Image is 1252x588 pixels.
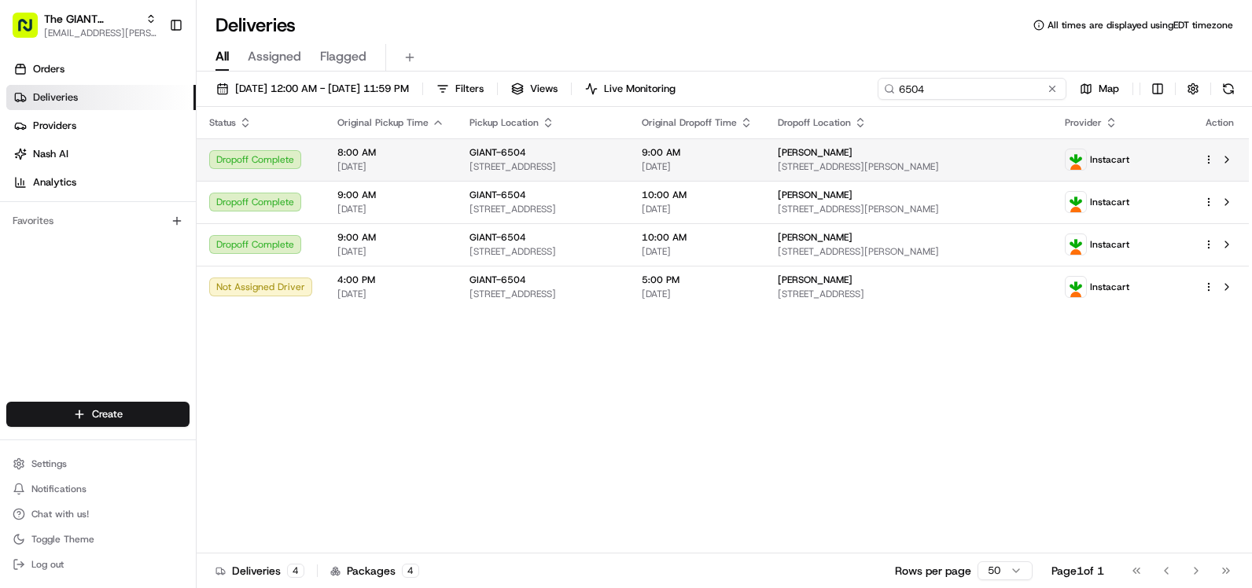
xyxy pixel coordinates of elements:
[53,150,258,166] div: Start new chat
[1048,19,1233,31] span: All times are displayed using EDT timezone
[778,231,852,244] span: [PERSON_NAME]
[469,288,617,300] span: [STREET_ADDRESS]
[6,503,190,525] button: Chat with us!
[895,563,971,579] p: Rows per page
[16,16,47,47] img: Nash
[337,146,444,159] span: 8:00 AM
[44,27,156,39] button: [EMAIL_ADDRESS][PERSON_NAME][DOMAIN_NAME]
[604,82,676,96] span: Live Monitoring
[642,288,753,300] span: [DATE]
[31,508,89,520] span: Chat with us!
[778,116,851,129] span: Dropoff Location
[31,558,64,571] span: Log out
[6,453,190,475] button: Settings
[778,245,1040,258] span: [STREET_ADDRESS][PERSON_NAME]
[156,266,190,278] span: Pylon
[337,189,444,201] span: 9:00 AM
[330,563,419,579] div: Packages
[44,11,139,27] button: The GIANT Company
[92,407,123,421] span: Create
[469,203,617,215] span: [STREET_ADDRESS]
[1066,234,1086,255] img: profile_instacart_ahold_partner.png
[1203,116,1236,129] div: Action
[33,147,68,161] span: Nash AI
[778,146,852,159] span: [PERSON_NAME]
[778,189,852,201] span: [PERSON_NAME]
[33,119,76,133] span: Providers
[1090,196,1129,208] span: Instacart
[504,78,565,100] button: Views
[209,116,236,129] span: Status
[6,478,190,500] button: Notifications
[578,78,683,100] button: Live Monitoring
[248,47,301,66] span: Assigned
[149,228,252,244] span: API Documentation
[53,166,199,178] div: We're available if you need us!
[215,13,296,38] h1: Deliveries
[1090,281,1129,293] span: Instacart
[778,160,1040,173] span: [STREET_ADDRESS][PERSON_NAME]
[31,483,87,495] span: Notifications
[235,82,409,96] span: [DATE] 12:00 AM - [DATE] 11:59 PM
[16,150,44,178] img: 1736555255976-a54dd68f-1ca7-489b-9aae-adbdc363a1c4
[469,146,526,159] span: GIANT-6504
[469,231,526,244] span: GIANT-6504
[469,116,539,129] span: Pickup Location
[1066,192,1086,212] img: profile_instacart_ahold_partner.png
[337,203,444,215] span: [DATE]
[31,533,94,546] span: Toggle Theme
[6,208,190,233] div: Favorites
[9,222,127,250] a: 📗Knowledge Base
[6,141,196,167] a: Nash AI
[337,160,444,173] span: [DATE]
[6,170,196,195] a: Analytics
[337,245,444,258] span: [DATE]
[215,563,304,579] div: Deliveries
[127,222,259,250] a: 💻API Documentation
[111,266,190,278] a: Powered byPylon
[642,160,753,173] span: [DATE]
[33,62,64,76] span: Orders
[642,116,737,129] span: Original Dropoff Time
[6,57,196,82] a: Orders
[778,288,1040,300] span: [STREET_ADDRESS]
[1065,116,1102,129] span: Provider
[642,231,753,244] span: 10:00 AM
[642,146,753,159] span: 9:00 AM
[469,189,526,201] span: GIANT-6504
[337,274,444,286] span: 4:00 PM
[209,78,416,100] button: [DATE] 12:00 AM - [DATE] 11:59 PM
[6,85,196,110] a: Deliveries
[287,564,304,578] div: 4
[1090,238,1129,251] span: Instacart
[642,189,753,201] span: 10:00 AM
[6,402,190,427] button: Create
[455,82,484,96] span: Filters
[469,245,617,258] span: [STREET_ADDRESS]
[6,113,196,138] a: Providers
[41,101,260,118] input: Clear
[337,231,444,244] span: 9:00 AM
[6,553,190,575] button: Log out
[6,528,190,550] button: Toggle Theme
[530,82,558,96] span: Views
[1066,149,1086,170] img: profile_instacart_ahold_partner.png
[778,203,1040,215] span: [STREET_ADDRESS][PERSON_NAME]
[1073,78,1126,100] button: Map
[642,274,753,286] span: 5:00 PM
[267,155,286,174] button: Start new chat
[6,6,163,44] button: The GIANT Company[EMAIL_ADDRESS][PERSON_NAME][DOMAIN_NAME]
[337,116,429,129] span: Original Pickup Time
[16,63,286,88] p: Welcome 👋
[1099,82,1119,96] span: Map
[133,230,145,242] div: 💻
[878,78,1066,100] input: Type to search
[31,228,120,244] span: Knowledge Base
[402,564,419,578] div: 4
[320,47,366,66] span: Flagged
[16,230,28,242] div: 📗
[31,458,67,470] span: Settings
[469,160,617,173] span: [STREET_ADDRESS]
